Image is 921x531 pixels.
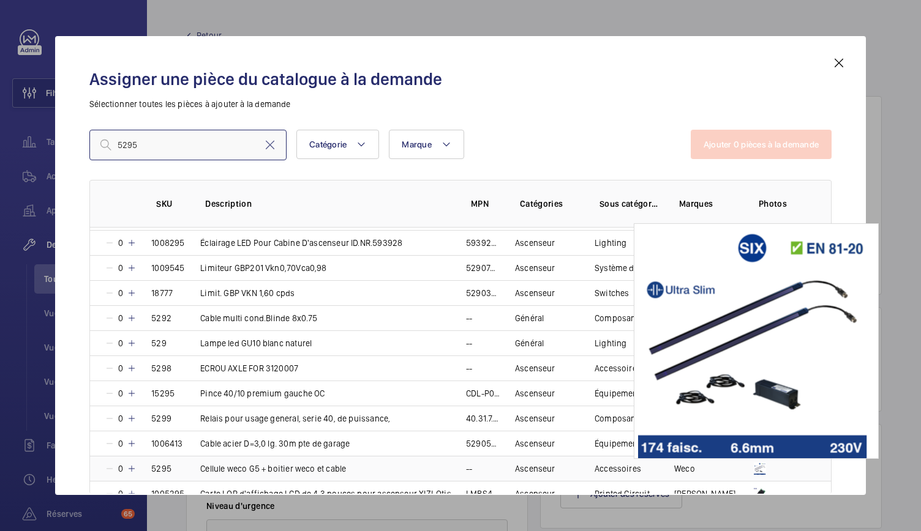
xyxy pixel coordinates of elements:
[466,337,472,349] p: --
[595,437,660,450] p: Équipement de porte
[402,139,432,149] span: Marque
[151,262,184,274] p: 1009545
[151,462,171,475] p: 5295
[151,312,171,324] p: 5292
[115,437,127,450] p: 0
[466,287,500,299] p: 52903606
[595,337,626,349] p: Lighting
[89,68,832,91] h2: Assigner une pièce du catalogue à la demande
[674,462,695,475] p: Weco
[595,362,641,374] p: Accessoires
[200,437,350,450] p: Cable acier D=3,0 lg. 30m pte de garage
[466,437,500,450] p: 52905826
[466,488,500,500] p: LMBS430-V3.2.2
[151,412,171,425] p: 5299
[691,130,832,159] button: Ajouter 0 pièces à la demande
[205,198,451,210] p: Description
[600,198,660,210] p: Sous catégories
[595,488,660,500] p: Printed Circuit Board
[515,337,544,349] p: Général
[595,312,660,324] p: Composant électrique
[151,488,184,500] p: 1005295
[466,362,472,374] p: --
[634,223,879,459] img: nBVxQfW7ihJxjvIXGKmwYQ6nK8ApSybd76yl6nqSINEg4F-X.png
[466,387,500,399] p: CDL-P0AYCC000 (fermator)
[200,337,312,349] p: Lampe led GU10 blanc naturel
[151,287,173,299] p: 18777
[466,462,472,475] p: --
[515,488,555,500] p: Ascenseur
[515,412,555,425] p: Ascenseur
[595,462,641,475] p: Accessoires
[200,237,402,249] p: Éclairage LED Pour Cabine D'ascenseur ID.NR.593928
[115,262,127,274] p: 0
[156,198,186,210] p: SKU
[200,287,295,299] p: Limit. GBP VKN 1,60 cpds
[595,262,660,274] p: Système de sécurité
[200,387,325,399] p: Pince 40/10 premium gauche OC
[115,488,127,500] p: 0
[754,462,766,475] img: nBVxQfW7ihJxjvIXGKmwYQ6nK8ApSybd76yl6nqSINEg4F-X.png
[595,237,626,249] p: Lighting
[515,362,555,374] p: Ascenseur
[471,198,500,210] p: MPN
[200,488,451,500] p: Carte LOP d'affichage LCD de 4,3 pouces pour ascenseur XIZI-Otis
[515,312,544,324] p: Général
[115,237,127,249] p: 0
[515,287,555,299] p: Ascenseur
[115,462,127,475] p: 0
[520,198,580,210] p: Catégories
[595,387,660,399] p: Équipement de porte
[674,488,735,500] p: [PERSON_NAME]
[115,312,127,324] p: 0
[679,198,739,210] p: Marques
[115,387,127,399] p: 0
[759,198,806,210] p: Photos
[89,98,832,110] p: Sélectionner toutes les pièces à ajouter à la demande
[115,412,127,425] p: 0
[466,312,472,324] p: --
[309,139,347,149] span: Catégorie
[200,262,326,274] p: Limiteur GBP201 Vkn0,70Vca0,98
[151,237,184,249] p: 1008295
[515,262,555,274] p: Ascenseur
[115,362,127,374] p: 0
[515,387,555,399] p: Ascenseur
[200,412,390,425] p: Relais pour usage general, serie 40, de puissance,
[296,130,379,159] button: Catégorie
[115,337,127,349] p: 0
[89,130,287,160] input: Find a part
[151,362,171,374] p: 5298
[151,387,175,399] p: 15295
[466,412,500,425] p: 40.31.7.024.0000
[515,462,555,475] p: Ascenseur
[151,437,182,450] p: 1006413
[115,287,127,299] p: 0
[595,412,660,425] p: Composant électrique
[466,262,500,274] p: 52907428
[515,437,555,450] p: Ascenseur
[389,130,464,159] button: Marque
[754,488,766,500] img: fjTdLY0cflsfwgBwhyIT7BbRrDmu2_-GTxeccsLhBnMWx6bA.png
[200,312,317,324] p: Cable multi cond.Blinde 8x0.75
[200,462,346,475] p: Cellule weco G5 + boitier weco et cable
[466,237,500,249] p: 59392806
[151,337,167,349] p: 529
[515,237,555,249] p: Ascenseur
[200,362,298,374] p: ECROU AXLE FOR 3120007
[595,287,629,299] p: Switches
